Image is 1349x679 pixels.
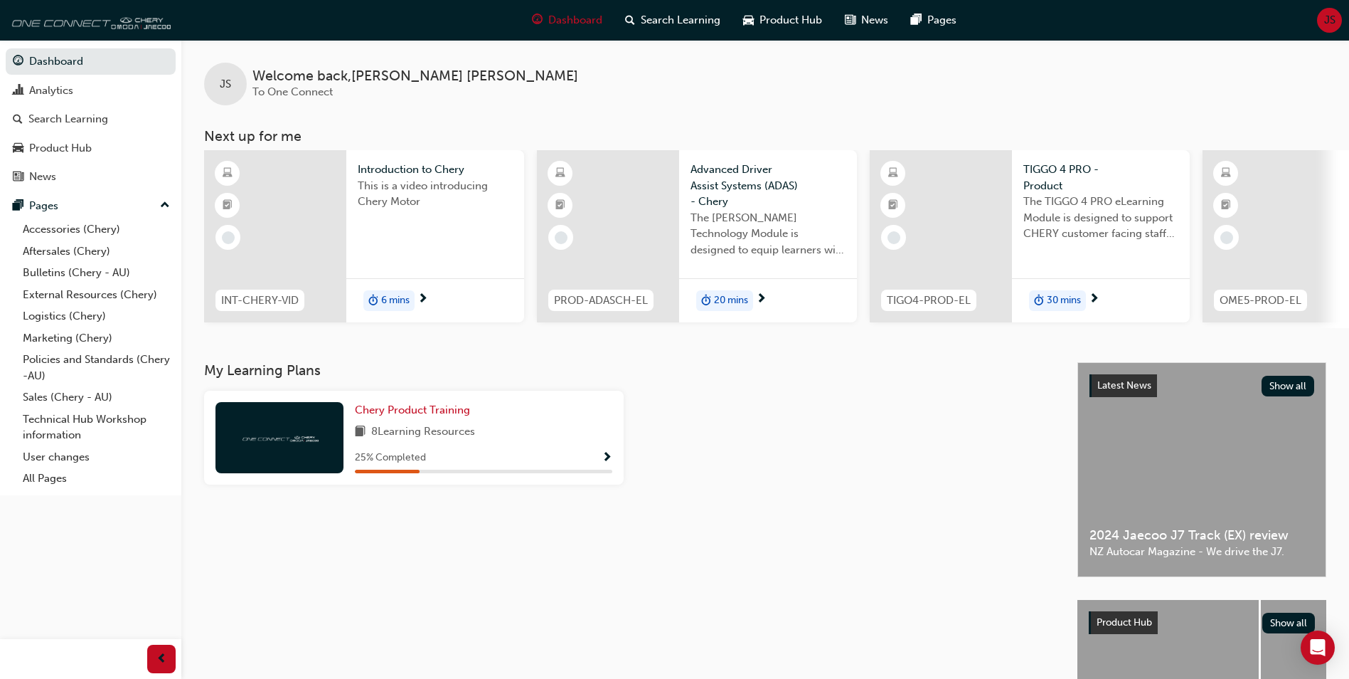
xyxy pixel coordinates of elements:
a: Latest NewsShow all [1089,374,1314,397]
a: news-iconNews [833,6,900,35]
span: guage-icon [532,11,543,29]
span: JS [220,76,231,93]
button: Show Progress [602,449,612,467]
a: Policies and Standards (Chery -AU) [17,349,176,386]
a: All Pages [17,468,176,490]
span: news-icon [13,171,23,184]
span: duration-icon [1034,292,1044,310]
span: Show Progress [602,452,612,465]
span: pages-icon [911,11,922,29]
span: learningRecordVerb_NONE-icon [222,231,235,244]
a: Dashboard [6,48,176,75]
span: News [861,12,888,28]
span: learningResourceType_ELEARNING-icon [888,164,898,183]
button: JS [1317,8,1342,33]
a: Latest NewsShow all2024 Jaecoo J7 Track (EX) reviewNZ Autocar Magazine - We drive the J7. [1077,362,1326,577]
span: booktick-icon [1221,196,1231,215]
span: 20 mins [714,293,748,309]
span: The [PERSON_NAME] Technology Module is designed to equip learners with essential knowledge about ... [691,210,846,258]
a: Product HubShow all [1089,611,1315,634]
button: Show all [1262,613,1316,633]
span: car-icon [13,142,23,155]
span: news-icon [845,11,855,29]
span: 8 Learning Resources [371,423,475,441]
span: INT-CHERY-VID [221,293,299,309]
span: search-icon [13,113,23,126]
span: learningResourceType_ELEARNING-icon [555,164,565,183]
span: 30 mins [1047,293,1081,309]
a: TIGO4-PROD-ELTIGGO 4 PRO - ProductThe TIGGO 4 PRO eLearning Module is designed to support CHERY c... [870,150,1190,322]
a: PROD-ADASCH-ELAdvanced Driver Assist Systems (ADAS) - CheryThe [PERSON_NAME] Technology Module is... [537,150,857,322]
span: car-icon [743,11,754,29]
span: 25 % Completed [355,450,426,466]
button: Show all [1262,376,1315,396]
a: Sales (Chery - AU) [17,386,176,409]
span: prev-icon [156,651,167,668]
span: duration-icon [701,292,711,310]
span: Search Learning [641,12,720,28]
span: Welcome back , [PERSON_NAME] [PERSON_NAME] [252,68,578,85]
a: Product Hub [6,135,176,162]
h3: Next up for me [181,128,1349,144]
span: next-icon [1089,293,1099,306]
h3: My Learning Plans [204,362,1055,379]
span: booktick-icon [555,196,565,215]
img: oneconnect [7,6,171,34]
a: Bulletins (Chery - AU) [17,262,176,284]
a: News [6,164,176,190]
a: Accessories (Chery) [17,219,176,241]
a: car-iconProduct Hub [732,6,833,35]
span: TIGGO 4 PRO - Product [1023,162,1178,194]
button: DashboardAnalyticsSearch LearningProduct HubNews [6,46,176,193]
span: OME5-PROD-EL [1220,293,1301,309]
span: Introduction to Chery [358,162,513,178]
span: PROD-ADASCH-EL [554,293,648,309]
span: booktick-icon [888,196,898,215]
span: Dashboard [548,12,602,28]
div: Analytics [29,83,73,99]
a: search-iconSearch Learning [614,6,732,35]
span: learningResourceType_ELEARNING-icon [1221,164,1231,183]
span: duration-icon [368,292,378,310]
a: Technical Hub Workshop information [17,409,176,446]
span: NZ Autocar Magazine - We drive the J7. [1089,544,1314,560]
span: Product Hub [1097,616,1152,628]
span: 6 mins [381,293,410,309]
span: 2024 Jaecoo J7 Track (EX) review [1089,527,1314,544]
span: TIGO4-PROD-EL [887,293,971,309]
span: next-icon [417,293,428,306]
span: learningRecordVerb_NONE-icon [887,231,900,244]
div: Pages [29,198,58,214]
div: Product Hub [29,140,92,157]
span: up-icon [160,196,170,215]
a: User changes [17,446,176,468]
span: learningResourceType_ELEARNING-icon [223,164,233,183]
a: External Resources (Chery) [17,284,176,306]
a: Chery Product Training [355,402,476,419]
a: Logistics (Chery) [17,305,176,327]
span: The TIGGO 4 PRO eLearning Module is designed to support CHERY customer facing staff with the prod... [1023,194,1178,242]
span: guage-icon [13,56,23,68]
span: JS [1324,12,1335,28]
div: Open Intercom Messenger [1301,631,1335,665]
div: News [29,169,56,185]
a: Aftersales (Chery) [17,241,176,263]
span: Chery Product Training [355,404,470,416]
span: book-icon [355,423,366,441]
span: search-icon [625,11,635,29]
span: Product Hub [759,12,822,28]
a: pages-iconPages [900,6,968,35]
span: pages-icon [13,200,23,213]
button: Pages [6,193,176,219]
span: To One Connect [252,85,333,98]
img: oneconnect [240,431,319,444]
span: learningRecordVerb_NONE-icon [1220,231,1233,244]
span: This is a video introducing Chery Motor [358,178,513,210]
a: Search Learning [6,106,176,132]
span: learningRecordVerb_NONE-icon [555,231,567,244]
span: chart-icon [13,85,23,98]
a: Marketing (Chery) [17,327,176,349]
span: next-icon [756,293,767,306]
